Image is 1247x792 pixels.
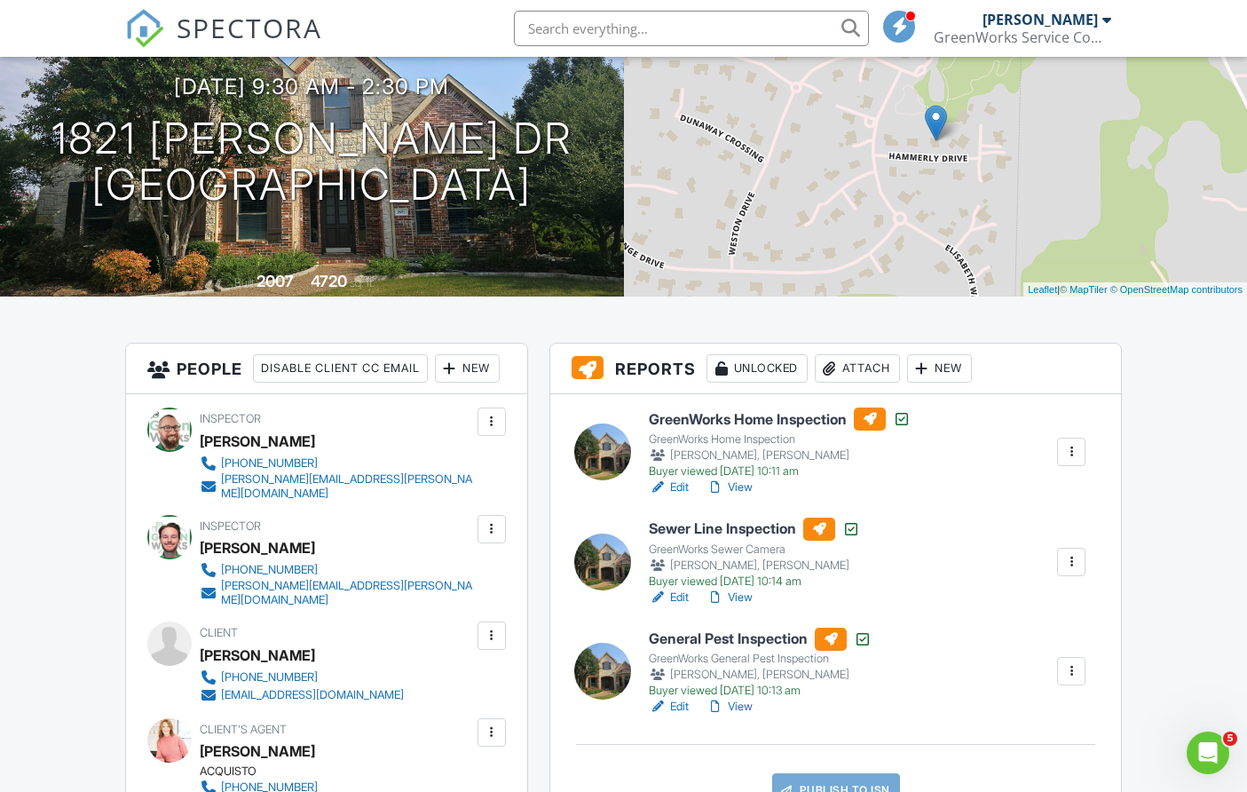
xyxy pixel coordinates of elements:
[200,579,473,607] a: [PERSON_NAME][EMAIL_ADDRESS][PERSON_NAME][DOMAIN_NAME]
[311,272,347,290] div: 4720
[221,688,404,702] div: [EMAIL_ADDRESS][DOMAIN_NAME]
[550,344,1122,394] h3: Reports
[350,276,375,289] span: sq. ft.
[907,354,972,383] div: New
[200,669,404,686] a: [PHONE_NUMBER]
[51,115,572,210] h1: 1821 [PERSON_NAME] Dr [GEOGRAPHIC_DATA]
[177,9,322,46] span: SPECTORA
[221,670,318,685] div: [PHONE_NUMBER]
[1187,732,1229,774] iframe: Intercom live chat
[706,589,753,606] a: View
[649,432,911,447] div: GreenWorks Home Inspection
[649,574,860,589] div: Buyer viewed [DATE] 10:14 am
[221,472,473,501] div: [PERSON_NAME][EMAIL_ADDRESS][PERSON_NAME][DOMAIN_NAME]
[174,75,449,99] h3: [DATE] 9:30 am - 2:30 pm
[200,561,473,579] a: [PHONE_NUMBER]
[649,589,689,606] a: Edit
[1023,282,1247,297] div: |
[1223,732,1237,746] span: 5
[706,698,753,716] a: View
[649,408,911,479] a: GreenWorks Home Inspection GreenWorks Home Inspection [PERSON_NAME], [PERSON_NAME] Buyer viewed [...
[1060,284,1108,295] a: © MapTiler
[125,9,164,48] img: The Best Home Inspection Software - Spectora
[815,354,900,383] div: Attach
[200,642,315,669] div: [PERSON_NAME]
[221,579,473,607] div: [PERSON_NAME][EMAIL_ADDRESS][PERSON_NAME][DOMAIN_NAME]
[649,518,860,541] h6: Sewer Line Inspection
[649,408,911,431] h6: GreenWorks Home Inspection
[126,344,527,394] h3: People
[934,28,1111,46] div: GreenWorks Service Company
[1028,284,1057,295] a: Leaflet
[125,24,322,61] a: SPECTORA
[706,354,808,383] div: Unlocked
[649,628,872,699] a: General Pest Inspection GreenWorks General Pest Inspection [PERSON_NAME], [PERSON_NAME] Buyer vie...
[200,764,487,779] div: ACQUISTO
[200,626,238,639] span: Client
[200,519,261,533] span: Inspector
[649,557,860,574] div: [PERSON_NAME], [PERSON_NAME]
[649,447,911,464] div: [PERSON_NAME], [PERSON_NAME]
[649,628,872,651] h6: General Pest Inspection
[514,11,869,46] input: Search everything...
[649,652,872,666] div: GreenWorks General Pest Inspection
[200,428,315,455] div: [PERSON_NAME]
[706,479,753,496] a: View
[200,686,404,704] a: [EMAIL_ADDRESS][DOMAIN_NAME]
[649,479,689,496] a: Edit
[649,518,860,589] a: Sewer Line Inspection GreenWorks Sewer Camera [PERSON_NAME], [PERSON_NAME] Buyer viewed [DATE] 10...
[257,272,294,290] div: 2007
[253,354,428,383] div: Disable Client CC Email
[983,11,1098,28] div: [PERSON_NAME]
[649,666,872,684] div: [PERSON_NAME], [PERSON_NAME]
[649,684,872,698] div: Buyer viewed [DATE] 10:13 am
[649,698,689,716] a: Edit
[200,472,473,501] a: [PERSON_NAME][EMAIL_ADDRESS][PERSON_NAME][DOMAIN_NAME]
[200,738,315,764] div: [PERSON_NAME]
[200,412,261,425] span: Inspector
[435,354,500,383] div: New
[649,464,911,479] div: Buyer viewed [DATE] 10:11 am
[1110,284,1243,295] a: © OpenStreetMap contributors
[221,456,318,471] div: [PHONE_NUMBER]
[200,723,287,736] span: Client's Agent
[221,563,318,577] div: [PHONE_NUMBER]
[200,535,315,561] div: [PERSON_NAME]
[649,543,860,557] div: GreenWorks Sewer Camera
[200,455,473,472] a: [PHONE_NUMBER]
[234,276,254,289] span: Built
